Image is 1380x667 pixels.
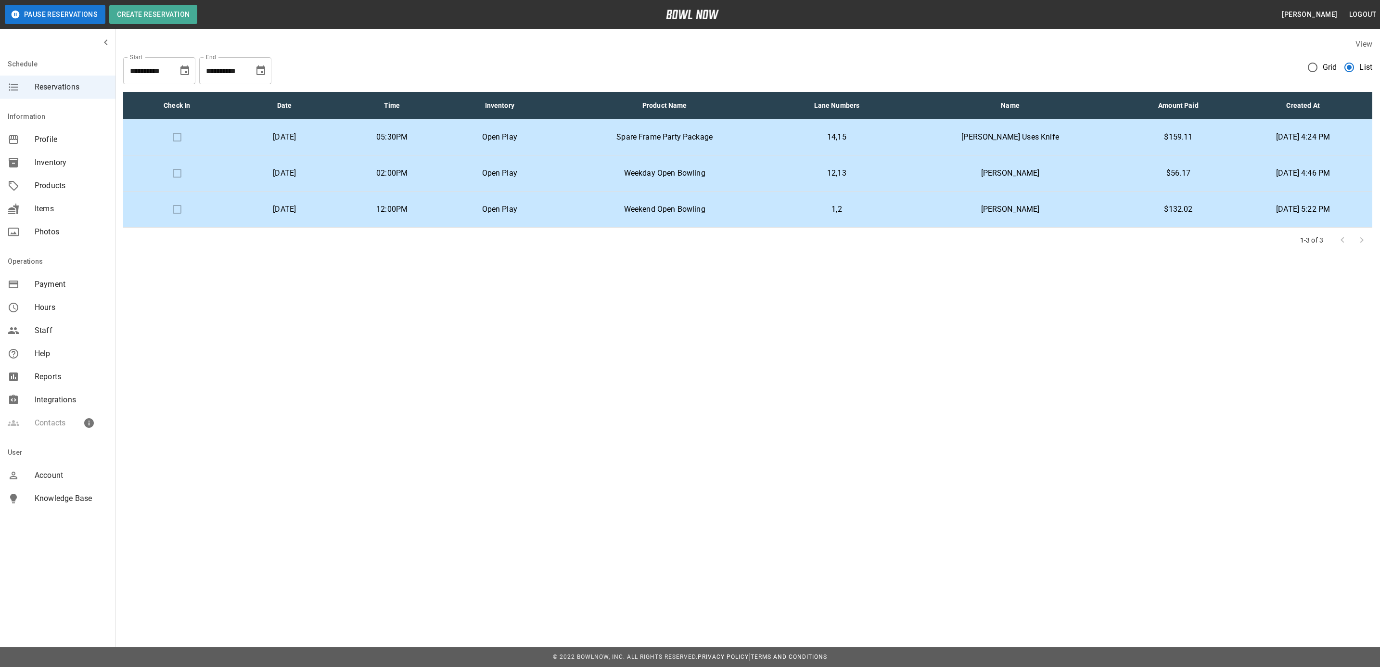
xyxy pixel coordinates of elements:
p: 1-3 of 3 [1300,235,1323,245]
span: Staff [35,325,108,336]
span: Reports [35,371,108,383]
span: Items [35,203,108,215]
p: [PERSON_NAME] [905,204,1115,215]
th: Name [897,92,1123,119]
th: Check In [123,92,230,119]
button: Logout [1345,6,1380,24]
th: Created At [1234,92,1372,119]
p: $56.17 [1131,167,1227,179]
span: © 2022 BowlNow, Inc. All Rights Reserved. [553,654,698,660]
button: Pause Reservations [5,5,105,24]
p: 12,13 [783,167,890,179]
p: Open Play [453,167,545,179]
p: $132.02 [1131,204,1227,215]
button: Create Reservation [109,5,197,24]
p: Spare Frame Party Package [561,131,768,143]
label: View [1355,39,1372,49]
p: 14,15 [783,131,890,143]
span: Products [35,180,108,192]
span: Profile [35,134,108,145]
span: Grid [1323,62,1337,73]
button: [PERSON_NAME] [1278,6,1341,24]
p: [DATE] 4:46 PM [1241,167,1365,179]
th: Amount Paid [1123,92,1234,119]
span: List [1359,62,1372,73]
p: [DATE] 4:24 PM [1241,131,1365,143]
p: 05:30PM [346,131,438,143]
p: [PERSON_NAME] Uses Knife [905,131,1115,143]
button: Choose date, selected date is Sep 9, 2025 [175,61,194,80]
p: Open Play [453,204,545,215]
p: Open Play [453,131,545,143]
p: [PERSON_NAME] [905,167,1115,179]
p: [DATE] [238,167,330,179]
span: Photos [35,226,108,238]
span: Integrations [35,394,108,406]
p: 12:00PM [346,204,438,215]
a: Terms and Conditions [751,654,827,660]
a: Privacy Policy [698,654,749,660]
span: Help [35,348,108,359]
span: Hours [35,302,108,313]
p: [DATE] [238,131,330,143]
p: 02:00PM [346,167,438,179]
th: Product Name [553,92,776,119]
img: logo [666,10,719,19]
p: 1,2 [783,204,890,215]
span: Knowledge Base [35,493,108,504]
th: Lane Numbers [776,92,897,119]
p: [DATE] [238,204,330,215]
span: Account [35,470,108,481]
span: Reservations [35,81,108,93]
span: Payment [35,279,108,290]
button: Choose date, selected date is Oct 9, 2025 [251,61,270,80]
p: $159.11 [1131,131,1227,143]
p: Weekend Open Bowling [561,204,768,215]
p: [DATE] 5:22 PM [1241,204,1365,215]
th: Date [230,92,338,119]
span: Inventory [35,157,108,168]
p: Weekday Open Bowling [561,167,768,179]
th: Inventory [446,92,553,119]
th: Time [338,92,446,119]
